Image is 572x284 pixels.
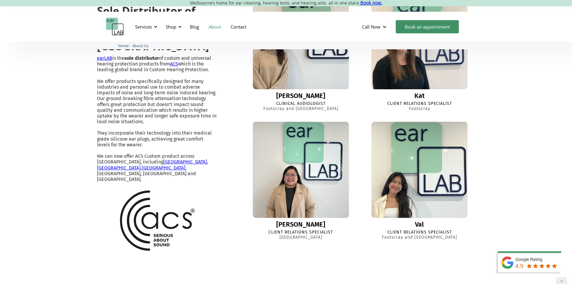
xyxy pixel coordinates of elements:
a: Mina[PERSON_NAME]Client Relations Specialist[GEOGRAPHIC_DATA] [245,122,356,240]
img: Mina [253,122,349,218]
div: Footscray and [GEOGRAPHIC_DATA] [263,106,338,111]
div: Clinical Audiologist [276,101,325,106]
a: ACS [170,61,178,67]
div: Client Relations Specialist [268,230,333,235]
div: Services [132,18,159,36]
strong: sole distributor [124,55,159,61]
a: [GEOGRAPHIC_DATA] [97,165,141,171]
div: Services [135,24,152,30]
div: Client Relations Specialist [387,101,452,106]
div: [PERSON_NAME] [276,221,325,228]
a: [GEOGRAPHIC_DATA] [142,165,185,171]
a: Blog [185,18,204,35]
div: [GEOGRAPHIC_DATA] [280,235,322,240]
div: Shop [166,24,176,30]
p: is the of custom and universal hearing protection products from which is the leading global brand... [97,55,217,182]
a: Book an appointment [396,20,459,33]
div: Client Relations Specialist [387,230,452,235]
span: Home [118,44,129,48]
div: Footscray and [GEOGRAPHIC_DATA] [382,235,457,240]
div: [PERSON_NAME] [276,92,325,99]
div: Shop [162,18,183,36]
h2: Sole Distributor of ACS Custom ear plugs products in AUS and [GEOGRAPHIC_DATA] [97,5,217,52]
a: Contact [226,18,251,35]
img: Val [371,122,468,218]
span: About Us [132,44,149,48]
a: ValValClient Relations SpecialistFootscray and [GEOGRAPHIC_DATA] [364,122,475,240]
a: home [106,18,124,36]
li: 〉 [118,43,132,49]
div: Kat [414,92,425,99]
a: About Us [132,43,149,48]
a: [GEOGRAPHIC_DATA] [163,159,207,165]
div: Call Now [362,24,380,30]
a: About [204,18,226,35]
div: Val [415,221,424,228]
div: Footscray [409,106,430,111]
div: Call Now [357,18,393,36]
a: Home [118,43,129,48]
a: earLAB [97,55,112,61]
img: ACS logo [118,182,195,259]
